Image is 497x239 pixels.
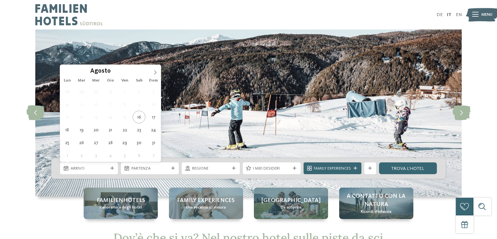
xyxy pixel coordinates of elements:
[75,123,88,136] span: Agosto 19, 2025
[118,111,131,123] span: Agosto 15, 2025
[133,98,145,111] span: Agosto 9, 2025
[447,12,451,17] a: IT
[345,192,407,209] span: A contatto con la natura
[147,149,160,162] span: Settembre 7, 2025
[147,111,160,123] span: Agosto 17, 2025
[84,188,158,219] a: Hotel sulle piste da sci per bambini: divertimento senza confini Familienhotels Panoramica degli ...
[75,111,88,123] span: Agosto 12, 2025
[118,85,131,98] span: Agosto 1, 2025
[90,98,102,111] span: Agosto 6, 2025
[71,166,108,172] span: Arrivo
[90,111,102,123] span: Agosto 13, 2025
[118,149,131,162] span: Settembre 5, 2025
[75,149,88,162] span: Settembre 2, 2025
[118,123,131,136] span: Agosto 22, 2025
[147,136,160,149] span: Agosto 31, 2025
[90,68,111,75] span: Agosto
[111,67,132,74] input: Year
[131,166,169,172] span: Partenza
[104,136,117,149] span: Agosto 28, 2025
[104,123,117,136] span: Agosto 21, 2025
[147,85,160,98] span: Agosto 3, 2025
[481,12,492,18] span: Menu
[100,205,142,211] span: Panoramica degli hotel
[456,12,462,17] a: EN
[103,79,118,83] span: Gio
[90,123,102,136] span: Agosto 20, 2025
[339,188,413,219] a: Hotel sulle piste da sci per bambini: divertimento senza confini A contatto con la natura Ricordi...
[104,149,117,162] span: Settembre 4, 2025
[133,136,145,149] span: Agosto 30, 2025
[177,196,235,205] span: Family experiences
[90,136,102,149] span: Agosto 27, 2025
[314,166,351,172] span: Family Experiences
[437,12,443,17] a: DE
[118,79,132,83] span: Ven
[253,166,290,172] span: I miei desideri
[75,79,89,83] span: Mar
[192,166,229,172] span: Regione
[61,136,74,149] span: Agosto 25, 2025
[75,85,88,98] span: Luglio 29, 2025
[186,205,226,211] span: Una vacanza su misura
[61,85,74,98] span: Luglio 28, 2025
[118,136,131,149] span: Agosto 29, 2025
[133,123,145,136] span: Agosto 23, 2025
[90,149,102,162] span: Settembre 3, 2025
[147,98,160,111] span: Agosto 10, 2025
[147,123,160,136] span: Agosto 24, 2025
[89,79,103,83] span: Mer
[361,209,391,215] span: Ricordi d’infanzia
[133,111,145,123] span: Agosto 16, 2025
[97,196,145,205] span: Familienhotels
[61,123,74,136] span: Agosto 18, 2025
[261,196,321,205] span: [GEOGRAPHIC_DATA]
[254,188,328,219] a: Hotel sulle piste da sci per bambini: divertimento senza confini [GEOGRAPHIC_DATA] Da scoprire
[146,79,161,83] span: Dom
[61,149,74,162] span: Settembre 1, 2025
[90,85,102,98] span: Luglio 30, 2025
[118,98,131,111] span: Agosto 8, 2025
[133,85,145,98] span: Agosto 2, 2025
[75,136,88,149] span: Agosto 26, 2025
[104,98,117,111] span: Agosto 7, 2025
[75,98,88,111] span: Agosto 5, 2025
[281,205,302,211] span: Da scoprire
[132,79,146,83] span: Sab
[35,29,462,196] img: Hotel sulle piste da sci per bambini: divertimento senza confini
[104,85,117,98] span: Luglio 31, 2025
[61,98,74,111] span: Agosto 4, 2025
[60,79,75,83] span: Lun
[169,188,243,219] a: Hotel sulle piste da sci per bambini: divertimento senza confini Family experiences Una vacanza s...
[61,111,74,123] span: Agosto 11, 2025
[379,162,437,174] a: trova l’hotel
[133,149,145,162] span: Settembre 6, 2025
[104,111,117,123] span: Agosto 14, 2025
